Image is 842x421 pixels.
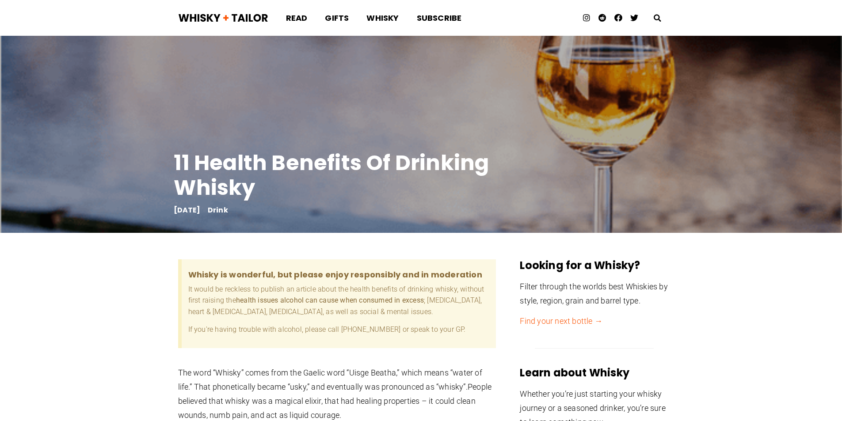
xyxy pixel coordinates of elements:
a: Find your next bottle → [520,316,602,326]
a: Subscribe [408,6,471,30]
h1: 11 Health Benefits Of Drinking Whisky [174,151,527,200]
h3: Learn about Whisky [520,366,668,380]
a: Read [277,6,316,30]
p: It would be reckless to publish an article about the health benefits of drinking whisky, without ... [188,284,490,318]
p: Filter through the worlds best Whiskies by style, region, grain and barrel type. [520,280,668,308]
span: Whisky is wonderful, but please enjoy responsibly and in moderation [188,266,490,284]
b: health issues alcohol can cause when consumed in excess [236,296,424,304]
a: Whisky [358,6,408,30]
a: Gifts [316,6,358,30]
img: Whisky + Tailor Logo [178,11,268,24]
h3: Looking for a Whisky? [520,258,668,273]
a: [DATE] [174,207,201,213]
span: The word “Whisky” comes from the Gaelic word “Uisge Beatha,” which means “water of life.” That ph... [178,368,482,391]
p: If you're having trouble with alcohol, please call [PHONE_NUMBER] or speak to your GP. [188,324,490,335]
a: Drink [208,205,228,215]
